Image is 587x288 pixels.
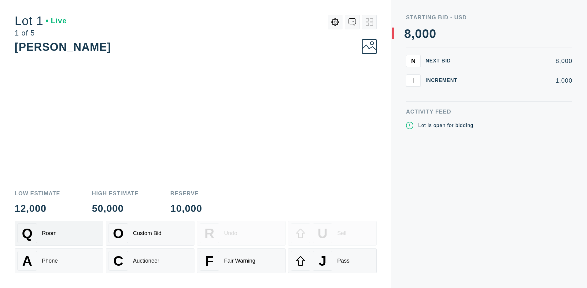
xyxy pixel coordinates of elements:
[404,28,411,40] div: 8
[406,15,572,20] div: Starting Bid - USD
[429,28,436,40] div: 0
[133,230,161,237] div: Custom Bid
[319,253,327,269] span: J
[106,248,194,273] button: CAuctioneer
[426,78,462,83] div: Increment
[418,122,473,129] div: Lot is open for bidding
[411,28,415,150] div: ,
[197,248,286,273] button: FFair Warning
[170,191,202,196] div: Reserve
[170,204,202,213] div: 10,000
[46,17,67,24] div: Live
[467,58,572,64] div: 8,000
[205,253,213,269] span: F
[15,204,60,213] div: 12,000
[15,221,103,246] button: QRoom
[288,221,377,246] button: USell
[224,258,255,264] div: Fair Warning
[106,221,194,246] button: OCustom Bid
[288,248,377,273] button: JPass
[113,226,124,241] span: O
[426,58,462,63] div: Next Bid
[406,55,421,67] button: N
[197,221,286,246] button: RUndo
[411,57,415,64] span: N
[133,258,159,264] div: Auctioneer
[224,230,237,237] div: Undo
[15,248,103,273] button: APhone
[42,230,57,237] div: Room
[92,204,139,213] div: 50,000
[337,258,349,264] div: Pass
[22,226,33,241] span: Q
[205,226,214,241] span: R
[318,226,327,241] span: U
[15,29,67,37] div: 1 of 5
[467,77,572,84] div: 1,000
[15,15,67,27] div: Lot 1
[406,109,572,114] div: Activity Feed
[22,253,32,269] span: A
[412,77,414,84] span: I
[15,191,60,196] div: Low Estimate
[415,28,422,40] div: 0
[15,41,111,53] div: [PERSON_NAME]
[422,28,429,40] div: 0
[337,230,346,237] div: Sell
[42,258,58,264] div: Phone
[406,74,421,87] button: I
[92,191,139,196] div: High Estimate
[113,253,123,269] span: C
